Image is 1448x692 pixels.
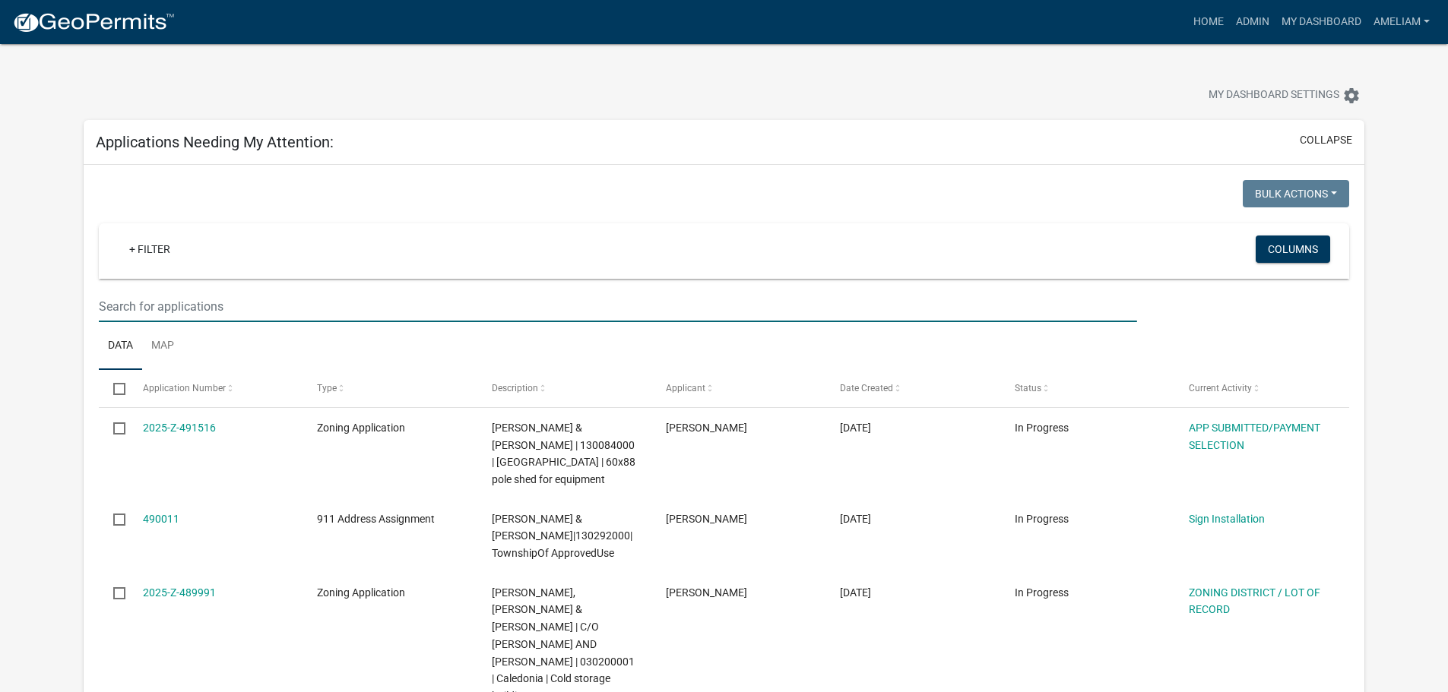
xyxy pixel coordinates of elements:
a: ZONING DISTRICT / LOT OF RECORD [1189,586,1320,616]
datatable-header-cell: Applicant [651,370,825,406]
a: Data [99,322,142,371]
span: Application Number [143,383,226,393]
datatable-header-cell: Current Activity [1174,370,1348,406]
a: + Filter [117,235,182,263]
a: Map [142,322,183,371]
span: Type [317,383,337,393]
span: Jay R Solum [666,422,747,434]
span: SOLUM,JAY R & JESSICA H | 130084000 | Spring Grove | 60x88 pole shed for equipment [492,422,635,485]
button: collapse [1300,132,1352,148]
a: Home [1187,8,1230,36]
span: Zoning Application [317,586,405,599]
a: APP SUBMITTED/PAYMENT SELECTION [1189,422,1320,451]
datatable-header-cell: Type [303,370,477,406]
button: Columns [1256,235,1330,263]
a: My Dashboard [1275,8,1367,36]
datatable-header-cell: Description [477,370,651,406]
span: 10/08/2025 [840,513,871,525]
span: GULBRANSON,JAMES & SUZANNA|130292000|TownshipOf ApprovedUse [492,513,632,560]
a: 490011 [143,513,179,525]
i: settings [1342,87,1361,105]
span: 10/13/2025 [840,422,871,434]
span: Michelle Burt [666,513,747,525]
h5: Applications Needing My Attention: [96,133,334,151]
datatable-header-cell: Select [99,370,128,406]
span: Zoning Application [317,422,405,434]
a: Sign Installation [1189,513,1265,525]
span: In Progress [1015,422,1069,434]
button: Bulk Actions [1243,180,1349,207]
datatable-header-cell: Date Created [825,370,1000,406]
input: Search for applications [99,291,1136,322]
span: My Dashboard Settings [1209,87,1339,105]
span: Description [492,383,538,393]
a: 2025-Z-489991 [143,586,216,599]
button: My Dashboard Settingssettings [1196,81,1373,110]
a: 2025-Z-491516 [143,422,216,434]
datatable-header-cell: Status [1000,370,1174,406]
span: 10/08/2025 [840,586,871,599]
span: Current Activity [1189,383,1252,393]
span: In Progress [1015,586,1069,599]
span: In Progress [1015,513,1069,525]
span: Applicant [666,383,705,393]
a: AmeliaM [1367,8,1436,36]
a: Admin [1230,8,1275,36]
span: Date Created [840,383,893,393]
datatable-header-cell: Application Number [128,370,303,406]
span: JUDITH E MASSMAN [666,586,747,599]
span: 911 Address Assignment [317,513,435,525]
span: Status [1015,383,1041,393]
